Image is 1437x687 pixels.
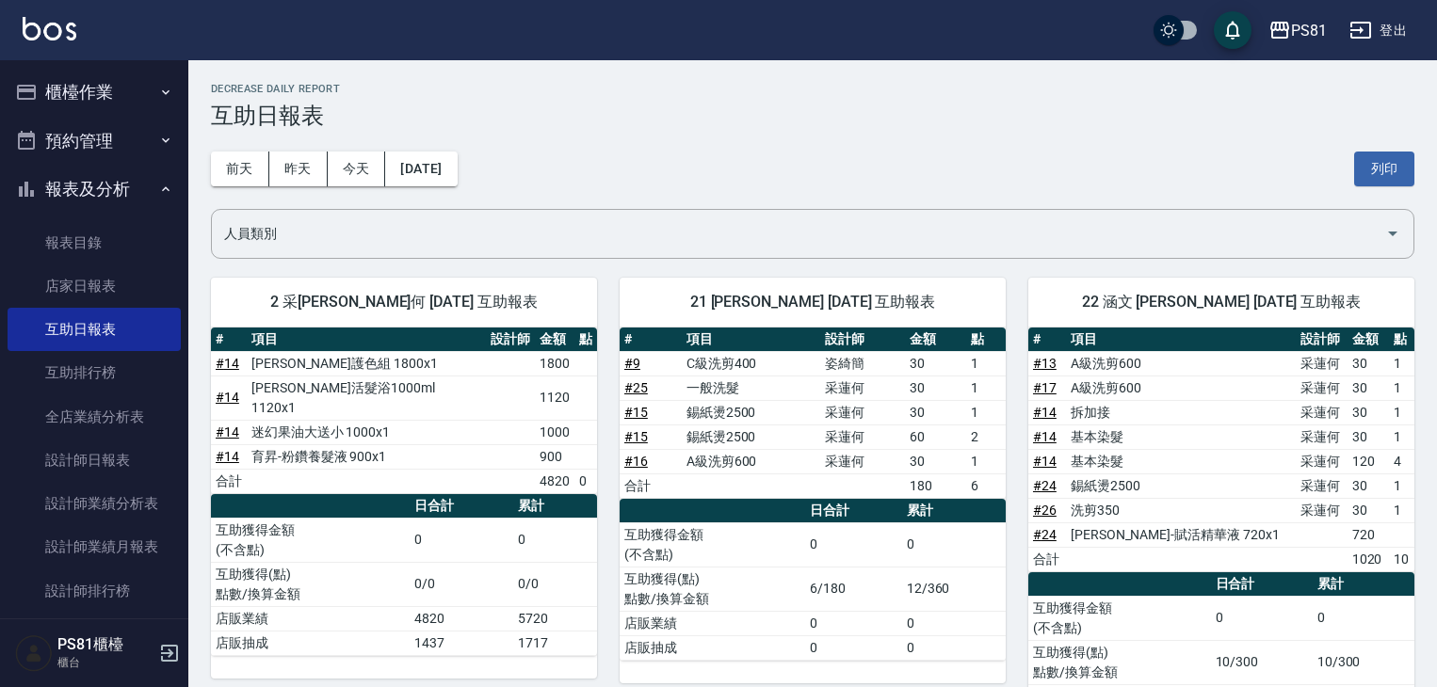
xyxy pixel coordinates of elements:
button: 登出 [1342,13,1414,48]
h2: Decrease Daily Report [211,83,1414,95]
td: 采蓮何 [820,449,905,473]
a: 每日收支明細 [8,613,181,656]
td: 姿綺簡 [820,351,905,375]
a: 設計師日報表 [8,439,181,482]
th: 項目 [247,328,486,352]
td: 采蓮何 [1296,400,1348,424]
span: 22 涵文 [PERSON_NAME] [DATE] 互助報表 [1051,293,1392,312]
td: 1 [1389,400,1414,424]
td: 30 [905,400,967,424]
button: [DATE] [385,152,457,186]
th: 設計師 [486,328,535,352]
button: save [1214,11,1251,49]
td: C級洗剪400 [682,351,820,375]
td: 10 [1389,547,1414,571]
td: 采蓮何 [820,375,905,400]
a: #15 [624,405,648,420]
a: #9 [624,356,640,371]
a: #14 [216,390,239,405]
td: A級洗剪600 [1066,375,1296,400]
td: 0 [410,518,513,562]
th: 累計 [902,499,1006,523]
th: # [1028,328,1066,352]
a: #14 [216,449,239,464]
td: 拆加接 [1066,400,1296,424]
td: 1 [966,400,1006,424]
td: 采蓮何 [820,424,905,449]
a: 全店業績分析表 [8,395,181,439]
td: 互助獲得(點) 點數/換算金額 [1028,640,1211,684]
span: 2 采[PERSON_NAME]何 [DATE] 互助報表 [234,293,574,312]
a: 設計師業績分析表 [8,482,181,525]
a: #16 [624,454,648,469]
a: #24 [1033,527,1057,542]
td: 采蓮何 [820,400,905,424]
button: 昨天 [269,152,328,186]
a: #24 [1033,478,1057,493]
td: 1020 [1348,547,1389,571]
td: 30 [905,375,967,400]
td: 0 [574,469,597,493]
td: 1 [1389,375,1414,400]
a: #14 [1033,405,1057,420]
td: 采蓮何 [1296,449,1348,473]
td: 0 [805,522,902,567]
th: # [620,328,682,352]
td: 錫紙燙2500 [682,400,820,424]
table: a dense table [620,328,1006,499]
th: 金額 [905,328,967,352]
td: [PERSON_NAME]活髮浴1000ml 1120x1 [247,375,486,420]
td: 0 [805,635,902,660]
td: 12/360 [902,567,1006,611]
button: 報表及分析 [8,165,181,214]
th: 日合計 [1211,572,1313,597]
input: 人員名稱 [219,217,1378,250]
img: Logo [23,17,76,40]
td: 1437 [410,631,513,655]
button: Open [1378,218,1408,248]
td: 6 [966,473,1006,498]
td: 采蓮何 [1296,473,1348,498]
td: 1 [966,351,1006,375]
a: #14 [216,424,239,439]
th: 項目 [682,328,820,352]
a: 設計師業績月報表 [8,525,181,568]
td: 30 [1348,498,1389,522]
td: 0 [513,518,597,562]
td: 2 [966,424,1006,449]
td: 錫紙燙2500 [682,424,820,449]
td: 0 [902,611,1006,635]
td: 0 [1211,596,1313,640]
td: 1800 [535,351,574,375]
th: 設計師 [1296,328,1348,352]
td: 互助獲得金額 (不含點) [211,518,410,562]
td: 洗剪350 [1066,498,1296,522]
th: 日合計 [410,494,513,519]
th: 累計 [1313,572,1414,597]
td: 采蓮何 [1296,498,1348,522]
a: #14 [216,356,239,371]
h3: 互助日報表 [211,103,1414,129]
td: 采蓮何 [1296,351,1348,375]
a: 設計師排行榜 [8,569,181,613]
td: 1120 [535,375,574,420]
a: #13 [1033,356,1057,371]
td: 30 [1348,375,1389,400]
h5: PS81櫃檯 [57,635,153,654]
td: 合計 [211,469,247,493]
td: 30 [1348,473,1389,498]
td: 120 [1348,449,1389,473]
a: #14 [1033,454,1057,469]
button: 預約管理 [8,117,181,166]
div: PS81 [1291,19,1327,42]
table: a dense table [1028,328,1414,572]
td: 1717 [513,631,597,655]
td: 互助獲得(點) 點數/換算金額 [211,562,410,606]
img: Person [15,634,53,672]
td: 30 [1348,424,1389,449]
td: 迷幻果油大送小 1000x1 [247,420,486,444]
a: 互助排行榜 [8,351,181,394]
td: 30 [905,449,967,473]
a: #26 [1033,503,1057,518]
td: A級洗剪600 [682,449,820,473]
